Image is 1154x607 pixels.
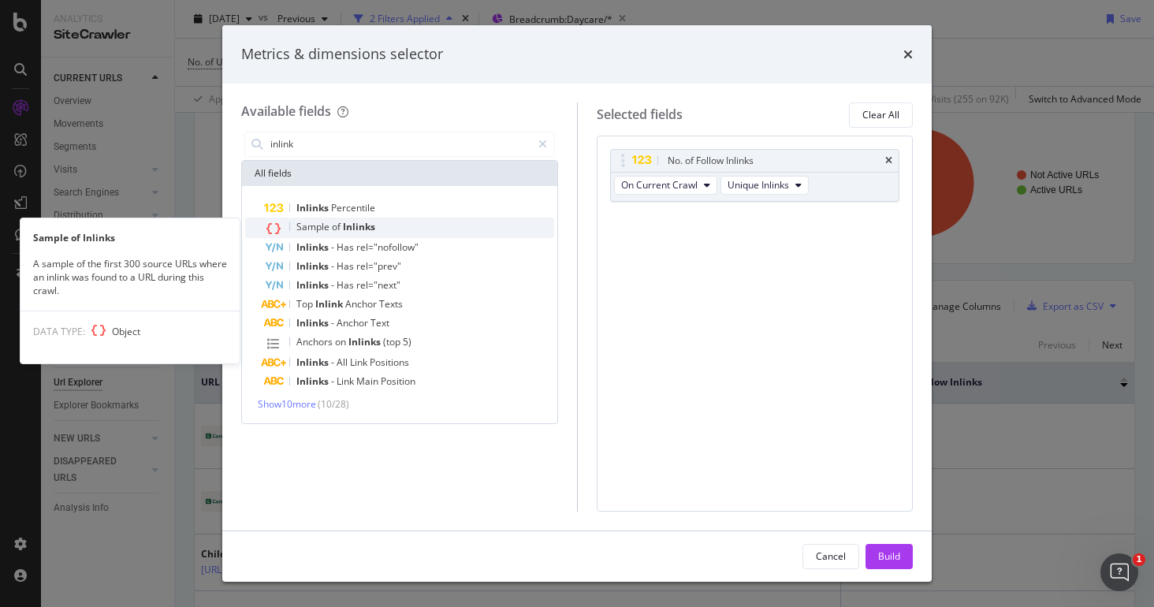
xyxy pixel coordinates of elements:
[903,44,913,65] div: times
[597,106,683,124] div: Selected fields
[720,176,809,195] button: Unique Inlinks
[379,297,403,311] span: Texts
[335,335,348,348] span: on
[332,220,343,233] span: of
[337,240,356,254] span: Has
[885,156,892,166] div: times
[337,356,350,369] span: All
[356,240,419,254] span: rel="nofollow"
[296,297,315,311] span: Top
[331,316,337,330] span: -
[802,544,859,569] button: Cancel
[816,549,846,563] div: Cancel
[381,374,415,388] span: Position
[370,316,389,330] span: Text
[20,257,240,297] div: A sample of the first 300 source URLs where an inlink was found to a URL during this crawl.
[331,374,337,388] span: -
[315,297,345,311] span: Inlink
[296,356,331,369] span: Inlinks
[337,259,356,273] span: Has
[296,220,332,233] span: Sample
[610,149,900,202] div: No. of Follow InlinkstimesOn Current CrawlUnique Inlinks
[241,44,443,65] div: Metrics & dimensions selector
[343,220,375,233] span: Inlinks
[331,201,375,214] span: Percentile
[1100,553,1138,591] iframe: Intercom live chat
[348,335,383,348] span: Inlinks
[318,397,349,411] span: ( 10 / 28 )
[1133,553,1145,566] span: 1
[862,108,899,121] div: Clear All
[356,278,400,292] span: rel="next"
[337,278,356,292] span: Has
[728,178,789,192] span: Unique Inlinks
[20,231,240,244] div: Sample of Inlinks
[345,297,379,311] span: Anchor
[350,356,370,369] span: Link
[296,374,331,388] span: Inlinks
[331,259,337,273] span: -
[383,335,403,348] span: (top
[258,397,316,411] span: Show 10 more
[296,259,331,273] span: Inlinks
[878,549,900,563] div: Build
[865,544,913,569] button: Build
[356,374,381,388] span: Main
[403,335,411,348] span: 5)
[242,161,557,186] div: All fields
[337,316,370,330] span: Anchor
[356,259,401,273] span: rel="prev"
[849,102,913,128] button: Clear All
[241,102,331,120] div: Available fields
[296,201,331,214] span: Inlinks
[296,316,331,330] span: Inlinks
[370,356,409,369] span: Positions
[614,176,717,195] button: On Current Crawl
[331,278,337,292] span: -
[222,25,932,582] div: modal
[296,278,331,292] span: Inlinks
[296,240,331,254] span: Inlinks
[621,178,698,192] span: On Current Crawl
[668,153,754,169] div: No. of Follow Inlinks
[331,356,337,369] span: -
[269,132,531,156] input: Search by field name
[296,335,335,348] span: Anchors
[331,240,337,254] span: -
[337,374,356,388] span: Link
